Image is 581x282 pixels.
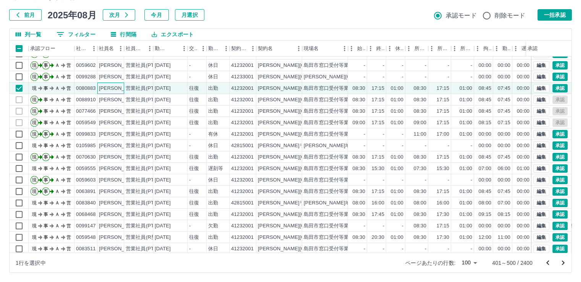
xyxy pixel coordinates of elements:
[99,108,141,115] div: [PERSON_NAME]
[474,41,493,57] div: 拘束
[386,41,405,57] div: 休憩
[459,257,480,268] div: 100
[537,9,572,21] button: 一括承認
[258,73,352,81] div: [PERSON_NAME][GEOGRAPHIC_DATA]
[364,142,365,149] div: -
[55,109,60,114] text: Ａ
[32,86,37,91] text: 現
[231,73,254,81] div: 41233001
[76,73,96,81] div: 0099288
[155,119,171,126] div: [DATE]
[55,63,60,68] text: Ａ
[425,62,426,69] div: -
[533,107,549,115] button: 編集
[437,154,449,161] div: 17:15
[99,154,141,161] div: [PERSON_NAME]
[10,29,47,40] button: 列選択
[189,73,191,81] div: -
[479,96,491,104] div: 08:45
[88,43,100,54] button: メニュー
[517,96,529,104] div: 00:00
[533,210,549,219] button: 編集
[44,74,48,79] text: 事
[55,97,60,102] text: Ａ
[552,199,568,207] button: 承認
[446,11,477,20] span: 承認モード
[231,85,254,92] div: 41232001
[66,131,71,137] text: 営
[55,74,60,79] text: Ａ
[44,131,48,137] text: 事
[155,41,168,57] div: 勤務日
[208,73,218,81] div: 休日
[231,119,254,126] div: 41232001
[155,73,171,81] div: [DATE]
[376,41,385,57] div: 終業
[391,154,403,161] div: 01:00
[552,187,568,196] button: 承認
[126,85,166,92] div: 営業社員(PT契約)
[533,199,549,207] button: 編集
[498,142,510,149] div: 00:00
[383,142,384,149] div: -
[76,85,96,92] div: 0080883
[517,142,529,149] div: 00:00
[188,41,207,57] div: 交通費
[247,43,259,54] button: メニュー
[115,43,126,54] button: メニュー
[372,154,384,161] div: 17:15
[230,41,256,57] div: 契約コード
[533,118,549,127] button: 編集
[460,108,472,115] div: 01:00
[32,63,37,68] text: 現
[55,131,60,137] text: Ａ
[144,9,169,21] button: 今月
[471,73,472,81] div: -
[517,108,529,115] div: 00:00
[231,41,247,57] div: 契約コード
[126,131,166,138] div: 営業社員(PT契約)
[76,96,96,104] div: 0088910
[495,11,526,20] span: 削除モード
[126,108,166,115] div: 営業社員(PT契約)
[521,41,530,57] div: 遅刻等
[258,119,352,126] div: [PERSON_NAME][GEOGRAPHIC_DATA]
[66,120,71,125] text: 営
[258,62,352,69] div: [PERSON_NAME][GEOGRAPHIC_DATA]
[168,43,178,54] button: ソート
[372,96,384,104] div: 17:15
[76,41,88,57] div: 社員番号
[189,119,199,126] div: 往復
[99,131,141,138] div: [PERSON_NAME]
[258,96,352,104] div: [PERSON_NAME][GEOGRAPHIC_DATA]
[153,41,188,57] div: 勤務日
[533,164,549,173] button: 編集
[189,131,191,138] div: -
[437,96,449,104] div: 17:15
[155,96,171,104] div: [DATE]
[208,165,223,172] div: 遅刻等
[32,154,37,160] text: 現
[479,142,491,149] div: 00:00
[258,154,352,161] div: [PERSON_NAME][GEOGRAPHIC_DATA]
[231,154,254,161] div: 41232001
[471,142,472,149] div: -
[178,43,190,54] button: メニュー
[460,131,472,138] div: 01:00
[402,142,403,149] div: -
[517,154,529,161] div: 00:00
[66,97,71,102] text: 営
[189,96,199,104] div: 往復
[258,142,314,149] div: [PERSON_NAME]リース
[76,119,96,126] div: 0059549
[66,109,71,114] text: 営
[256,41,302,57] div: 契約名
[76,108,96,115] div: 0077466
[76,154,96,161] div: 0070630
[66,74,71,79] text: 営
[144,43,155,54] button: メニュー
[126,154,166,161] div: 営業社員(PT契約)
[208,108,218,115] div: 出勤
[493,41,512,57] div: 勤務
[126,73,166,81] div: 営業社員(PT契約)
